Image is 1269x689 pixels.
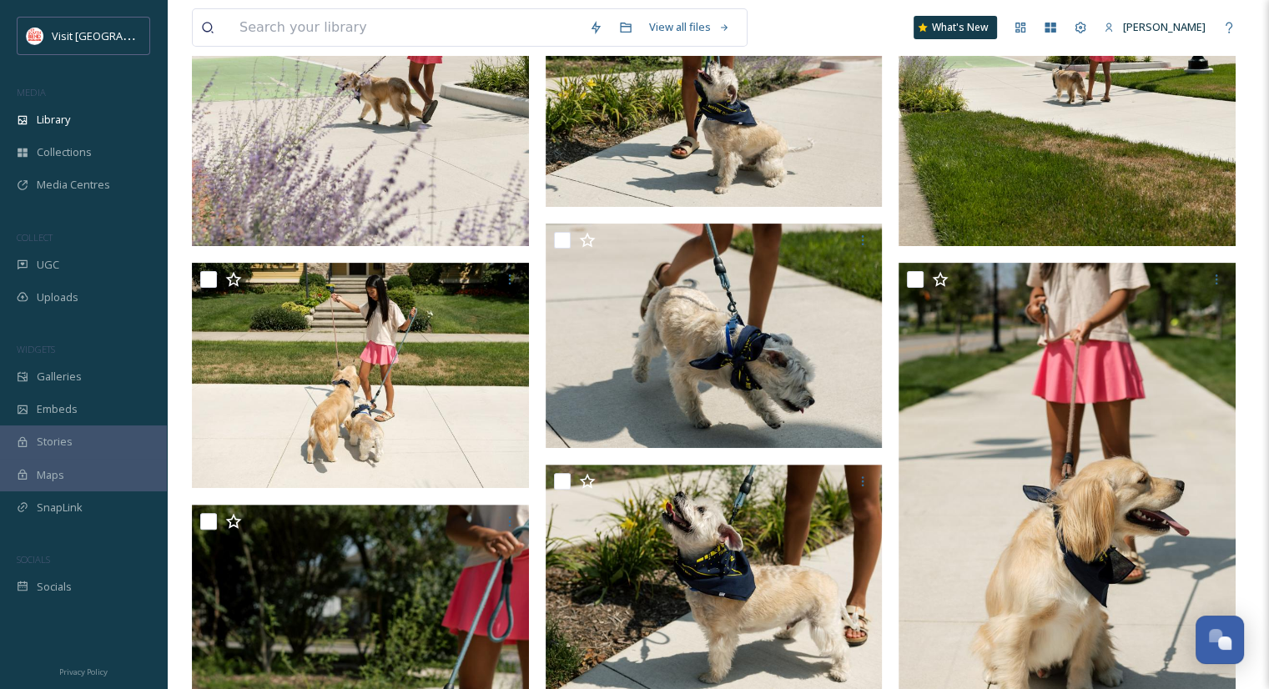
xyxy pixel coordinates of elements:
span: Library [37,112,70,128]
span: [PERSON_NAME] [1123,19,1206,34]
span: Privacy Policy [59,666,108,677]
span: UGC [37,257,59,273]
input: Search your library [231,9,581,46]
img: LinkDogs-086.jpg [546,224,883,449]
span: Galleries [37,369,82,385]
span: Visit [GEOGRAPHIC_DATA] [52,28,181,43]
span: Media Centres [37,177,110,193]
span: Embeds [37,401,78,417]
span: SOCIALS [17,553,50,566]
span: Uploads [37,289,78,305]
span: COLLECT [17,231,53,244]
img: LinkDogs-090.jpg [192,263,529,488]
a: [PERSON_NAME] [1095,11,1214,43]
a: View all files [641,11,738,43]
span: Stories [37,434,73,450]
span: Collections [37,144,92,160]
span: Socials [37,579,72,595]
a: Privacy Policy [59,661,108,681]
button: Open Chat [1196,616,1244,664]
span: MEDIA [17,86,46,98]
img: vsbm-stackedMISH_CMYKlogo2017.jpg [27,28,43,44]
span: SnapLink [37,500,83,515]
span: WIDGETS [17,343,55,355]
a: What's New [914,16,997,39]
span: Maps [37,467,64,483]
